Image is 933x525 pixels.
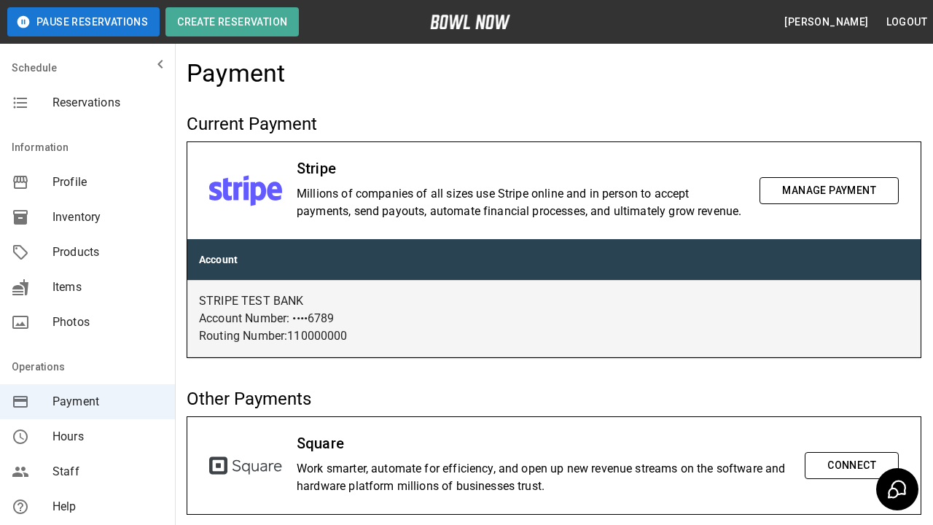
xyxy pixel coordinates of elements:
span: Photos [52,314,163,331]
button: Connect [805,452,899,479]
img: stripe.svg [209,175,282,206]
button: Manage Payment [760,177,899,204]
span: Profile [52,174,163,191]
span: Payment [52,393,163,411]
p: Work smarter, automate for efficiency, and open up new revenue streams on the software and hardwa... [297,460,790,495]
button: Create Reservation [165,7,299,36]
th: Account [187,239,921,281]
span: Hours [52,428,163,446]
p: STRIPE TEST BANK [199,292,909,310]
p: Account Number: •••• 6789 [199,310,909,327]
p: Routing Number: 110000000 [199,327,909,345]
h6: Square [297,432,790,455]
h5: Other Payments [187,387,921,411]
table: customized table [187,239,921,357]
button: Logout [881,9,933,36]
button: Pause Reservations [7,7,160,36]
span: Inventory [52,209,163,226]
h4: Payment [187,58,286,89]
h6: Stripe [297,157,745,180]
span: Help [52,498,163,516]
span: Items [52,279,163,296]
span: Products [52,244,163,261]
img: square.svg [209,456,282,475]
h5: Current Payment [187,112,921,136]
span: Staff [52,463,163,481]
img: logo [430,15,510,29]
p: Millions of companies of all sizes use Stripe online and in person to accept payments, send payou... [297,185,745,220]
button: [PERSON_NAME] [778,9,874,36]
span: Reservations [52,94,163,112]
